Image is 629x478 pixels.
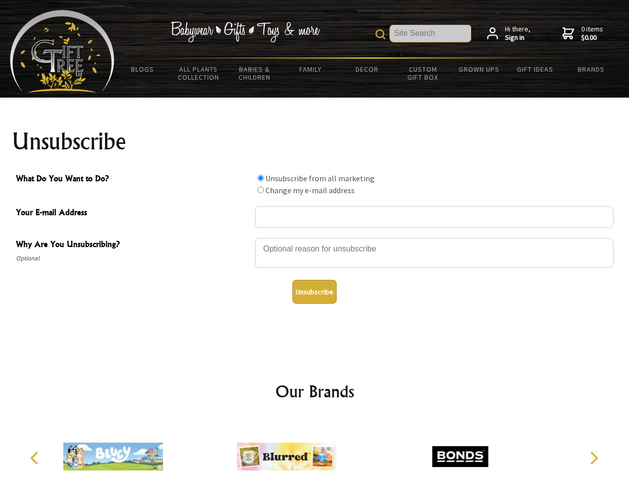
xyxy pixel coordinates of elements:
a: Grown Ups [451,59,507,80]
button: Unsubscribe [292,280,337,304]
input: Your E-mail Address [255,206,614,228]
span: Your E-mail Address [16,206,250,221]
strong: $0.00 [581,33,603,42]
strong: Sign in [505,33,530,42]
a: Family [283,59,339,80]
img: Babywear - Gifts - Toys & more [170,21,320,42]
span: Optional [16,252,250,264]
a: 0 items$0.00 [562,25,603,42]
input: What Do You Want to Do? [257,187,264,193]
a: Brands [563,59,620,80]
textarea: Why Are You Unsubscribing? [255,238,614,268]
input: Site Search [390,25,471,42]
span: Hi there, [505,25,530,42]
h1: Unsubscribe [12,129,618,153]
a: Decor [339,59,395,80]
a: All Plants Collection [171,59,227,88]
button: Previous [25,447,47,469]
img: product search [376,29,385,39]
label: Unsubscribe from all marketing [265,173,375,183]
span: Why Are You Unsubscribing? [16,238,250,252]
h2: Our Brands [20,379,610,403]
a: Gift Ideas [507,59,563,80]
a: BLOGS [115,59,171,80]
a: Hi there,Sign in [487,25,530,42]
span: What Do You Want to Do? [16,172,250,187]
input: What Do You Want to Do? [257,175,264,181]
span: 0 items [581,24,603,42]
img: Babyware - Gifts - Toys and more... [10,10,115,93]
a: Custom Gift Box [395,59,451,88]
button: Next [583,447,605,469]
label: Change my e-mail address [265,185,355,195]
a: Babies & Children [227,59,283,88]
